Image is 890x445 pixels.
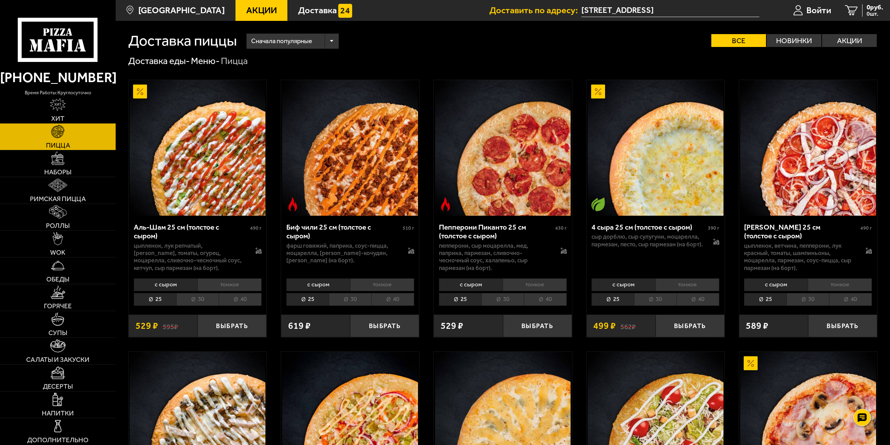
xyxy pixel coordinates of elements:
img: Петровская 25 см (толстое с сыром) [740,80,876,216]
a: Острое блюдоПепперони Пиканто 25 см (толстое с сыром) [434,80,572,216]
p: фарш говяжий, паприка, соус-пицца, моцарелла, [PERSON_NAME]-кочудян, [PERSON_NAME] (на борт). [286,242,398,264]
span: Наборы [44,169,71,175]
img: Акционный [744,356,758,370]
input: Ваш адрес доставки [581,4,759,17]
span: 529 ₽ [441,321,463,331]
a: Острое блюдоБиф чили 25 см (толстое с сыром) [281,80,419,216]
li: тонкое [503,278,567,291]
span: [GEOGRAPHIC_DATA] [138,6,225,15]
span: 0 руб. [867,4,883,11]
li: 30 [481,293,524,306]
span: 490 г [860,225,872,231]
div: [PERSON_NAME] 25 см (толстое с сыром) [744,223,859,240]
li: 40 [676,293,719,306]
span: Напитки [42,410,74,416]
span: Роллы [46,222,70,229]
li: с сыром [134,278,198,291]
s: 562 ₽ [620,321,636,331]
li: с сыром [591,278,655,291]
a: Меню- [191,55,220,66]
p: сыр дорблю, сыр сулугуни, моцарелла, пармезан, песто, сыр пармезан (на борт). [591,233,704,248]
li: 25 [286,293,329,306]
li: 30 [329,293,371,306]
button: Выбрать [656,315,725,337]
img: Биф чили 25 см (толстое с сыром) [282,80,418,216]
span: Десерты [43,383,73,390]
span: Акции [246,6,277,15]
span: 589 ₽ [746,321,768,331]
img: Острое блюдо [286,197,300,211]
label: Все [711,34,766,47]
span: Войти [806,6,831,15]
button: Выбрать [503,315,572,337]
div: Биф чили 25 см (толстое с сыром) [286,223,401,240]
li: 30 [176,293,219,306]
h1: Доставка пиццы [128,33,237,48]
button: Выбрать [350,315,419,337]
span: Обеды [46,276,69,283]
img: Аль-Шам 25 см (толстое с сыром) [130,80,265,216]
li: тонкое [350,278,414,291]
div: Пицца [221,55,248,67]
li: 40 [524,293,567,306]
li: 40 [371,293,414,306]
img: Острое блюдо [439,197,452,211]
span: Супы [48,329,67,336]
img: 4 сыра 25 см (толстое с сыром) [588,80,723,216]
span: 510 г [403,225,414,231]
span: Сначала популярные [251,32,312,50]
span: 499 ₽ [593,321,616,331]
span: 619 ₽ [288,321,311,331]
img: Вегетарианское блюдо [591,197,605,211]
span: 490 г [250,225,262,231]
a: Петровская 25 см (толстое с сыром) [739,80,877,216]
li: с сыром [439,278,503,291]
s: 595 ₽ [163,321,178,331]
a: АкционныйАль-Шам 25 см (толстое с сыром) [129,80,266,216]
img: Акционный [591,85,605,98]
span: 430 г [555,225,567,231]
span: набережная канала Грибоедова, 19 [581,4,759,17]
span: Доставка [298,6,337,15]
img: Акционный [133,85,147,98]
button: Выбрать [808,315,877,337]
a: АкционныйВегетарианское блюдо4 сыра 25 см (толстое с сыром) [587,80,725,216]
div: 4 сыра 25 см (толстое с сыром) [591,223,706,232]
label: Новинки [767,34,821,47]
li: с сыром [744,278,808,291]
li: тонкое [655,278,719,291]
li: 25 [591,293,634,306]
li: с сыром [286,278,350,291]
span: Хит [51,115,64,122]
span: Салаты и закуски [26,356,90,363]
div: Аль-Шам 25 см (толстое с сыром) [134,223,248,240]
img: Пепперони Пиканто 25 см (толстое с сыром) [435,80,571,216]
span: Римская пицца [30,196,86,202]
li: тонкое [808,278,872,291]
p: цыпленок, лук репчатый, [PERSON_NAME], томаты, огурец, моцарелла, сливочно-чесночный соус, кетчуп... [134,242,246,272]
li: 30 [787,293,829,306]
li: 40 [219,293,262,306]
span: 390 г [708,225,719,231]
label: Акции [822,34,877,47]
span: WOK [50,249,65,256]
p: цыпленок, ветчина, пепперони, лук красный, томаты, шампиньоны, моцарелла, пармезан, соус-пицца, с... [744,242,856,272]
span: Дополнительно [27,437,88,443]
span: Пицца [46,142,70,149]
li: 25 [439,293,481,306]
div: Пепперони Пиканто 25 см (толстое с сыром) [439,223,554,240]
span: 529 ₽ [136,321,158,331]
li: 25 [744,293,787,306]
span: 0 шт. [867,11,883,17]
a: Доставка еды- [128,55,190,66]
img: 15daf4d41897b9f0e9f617042186c801.svg [338,4,352,18]
span: Горячее [44,303,72,309]
button: Выбрать [198,315,266,337]
li: 40 [829,293,872,306]
li: тонкое [198,278,262,291]
span: Доставить по адресу: [489,6,581,15]
li: 25 [134,293,176,306]
li: 30 [634,293,676,306]
p: пепперони, сыр Моцарелла, мед, паприка, пармезан, сливочно-чесночный соус, халапеньо, сыр пармеза... [439,242,551,272]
